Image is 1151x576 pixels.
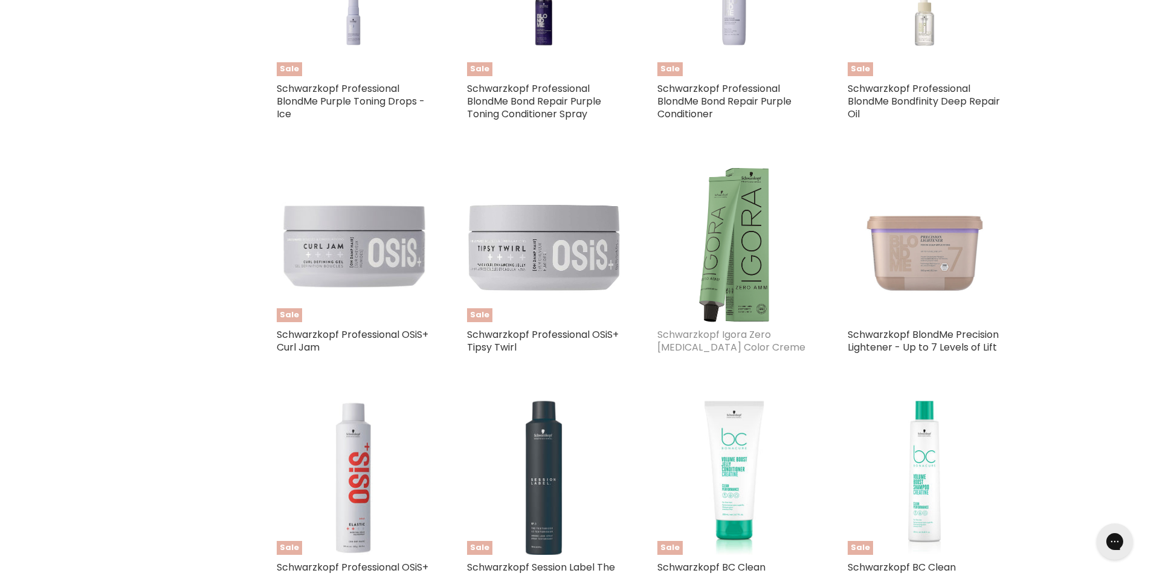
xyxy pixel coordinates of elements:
[277,168,431,322] a: Schwarzkopf Professional OSiS+ Curl JamSale
[277,308,302,322] span: Sale
[277,541,302,555] span: Sale
[657,328,805,354] a: Schwarzkopf Igora Zero [MEDICAL_DATA] Color Creme
[704,401,764,555] img: Schwarzkopf BC Clean Performance Volume Boost Jelly Conditioner
[277,168,431,322] img: Schwarzkopf Professional OSiS+ Curl Jam
[277,82,425,121] a: Schwarzkopf Professional BlondMe Purple Toning Drops - Ice
[657,401,811,555] a: Schwarzkopf BC Clean Performance Volume Boost Jelly ConditionerSale
[277,62,302,76] span: Sale
[848,541,873,555] span: Sale
[657,168,811,322] img: Schwarzkopf Igora Zero Ammonia Color Creme
[467,168,621,322] a: Schwarzkopf Professional OSiS+ Tipsy TwirlSale
[467,62,492,76] span: Sale
[848,328,999,354] a: Schwarzkopf BlondMe Precision Lightener - Up to 7 Levels of Lift
[467,401,621,555] a: Schwarzkopf Session Label The TexturizerSale
[467,308,492,322] span: Sale
[657,82,792,121] a: Schwarzkopf Professional BlondMe Bond Repair Purple Conditioner
[277,328,428,354] a: Schwarzkopf Professional OSiS+ Curl Jam
[467,168,621,322] img: Schwarzkopf Professional OSiS+ Tipsy Twirl
[848,62,873,76] span: Sale
[848,168,1002,322] img: Schwarzkopf BlondMe Precision Lightener - Up to 7 Levels of Lift
[848,401,1002,555] a: Schwarzkopf BC Clean Performance Volume Boost ShampooSale
[526,401,562,555] img: Schwarzkopf Session Label The Texturizer
[657,541,683,555] span: Sale
[467,541,492,555] span: Sale
[277,401,431,555] img: Schwarzkopf Professional OSiS+ Elastic
[657,62,683,76] span: Sale
[1091,519,1139,564] iframe: Gorgias live chat messenger
[908,401,941,555] img: Schwarzkopf BC Clean Performance Volume Boost Shampoo
[848,82,1000,121] a: Schwarzkopf Professional BlondMe Bondfinity Deep Repair Oil
[467,328,619,354] a: Schwarzkopf Professional OSiS+ Tipsy Twirl
[467,82,601,121] a: Schwarzkopf Professional BlondMe Bond Repair Purple Toning Conditioner Spray
[277,401,431,555] a: Schwarzkopf Professional OSiS+ ElasticSale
